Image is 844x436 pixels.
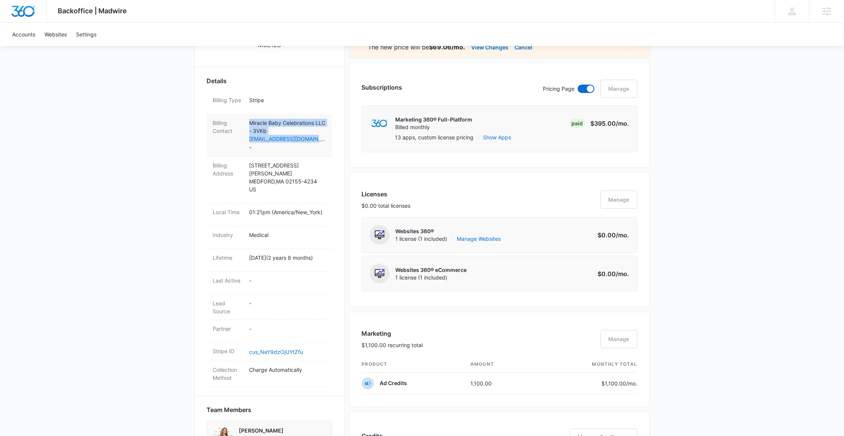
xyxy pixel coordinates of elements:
p: 13 apps, custom license pricing [395,133,474,141]
dt: Lifetime [213,254,243,262]
a: Settings [71,23,101,46]
p: Stripe [249,96,326,104]
p: $1,100.00 recurring total [362,341,423,349]
span: /mo. [616,270,629,278]
div: Stripe IDcus_NeY9dzOjUYtZfu [207,343,332,362]
dt: Collection Method [213,366,243,382]
a: Accounts [8,23,40,46]
dt: Industry [213,231,243,239]
div: Billing ContactMiracle Baby Celebrations LLC - 3VKb[EMAIL_ADDRESS][DOMAIN_NAME]- [207,114,332,157]
p: Medical [249,231,326,239]
span: Team Members [207,406,252,415]
dt: Billing Type [213,96,243,104]
p: [PERSON_NAME] [239,427,326,435]
dt: Partner [213,325,243,333]
span: 1 license (1 included) [396,274,467,281]
dt: Billing Address [213,161,243,177]
p: $0.00 [594,231,629,240]
td: 1,100.00 [464,373,535,395]
div: Lead Source- [207,295,332,320]
dt: Lead Source [213,299,243,315]
div: Billing TypeStripe [207,92,332,114]
h3: Marketing [362,329,423,338]
h3: Subscriptions [362,83,402,92]
th: monthly total [536,357,637,373]
span: Details [207,76,227,85]
h3: Licenses [362,190,411,199]
div: Paid [570,119,585,128]
div: Billing Address[STREET_ADDRESS][PERSON_NAME]MEDFORD,MA 02155-4234US [207,157,332,204]
button: View Changes [472,43,509,52]
p: Miracle Baby Celebrations LLC - 3VKb [249,119,326,135]
button: Cancel [515,43,533,52]
div: Lifetime[DATE](2 years 8 months) [207,249,332,272]
div: IndustryMedical [207,226,332,249]
div: Partner- [207,320,332,343]
button: Show Apps [483,133,511,141]
span: /mo. [626,381,637,387]
dd: - [249,119,326,152]
p: - [249,299,326,307]
dt: Billing Contact [213,119,243,135]
p: Charge Automatically [249,366,326,374]
dt: Local Time [213,208,243,216]
div: Last Active- [207,272,332,295]
strong: $69.06/mo. [429,43,465,51]
span: /mo. [616,231,629,239]
a: cus_NeY9dzOjUYtZfu [249,349,303,355]
span: Backoffice | Madwire [58,7,127,15]
p: $1,100.00 [602,380,637,388]
p: $0.00 [594,269,629,278]
a: [EMAIL_ADDRESS][DOMAIN_NAME] [249,135,326,143]
p: $0.00 total licenses [362,202,411,210]
p: Websites 360® [396,227,501,235]
dt: Stripe ID [213,348,243,355]
p: $395.00 [591,119,629,128]
p: [STREET_ADDRESS][PERSON_NAME] MEDFORD , MA 02155-4234 US [249,161,326,193]
p: The new price will be [368,43,465,52]
p: Websites 360® eCommerce [396,266,467,274]
a: Websites [40,23,71,46]
p: - [249,325,326,333]
p: 01:21pm ( America/New_York ) [249,208,326,216]
th: amount [464,357,535,373]
p: Pricing Page [543,85,575,93]
div: Local Time01:21pm (America/New_York) [207,204,332,226]
p: - [249,276,326,284]
p: Billed monthly [396,123,473,131]
span: /mo. [616,120,629,127]
p: [DATE] ( 2 years 8 months ) [249,254,326,262]
span: 1 license (1 included) [396,235,501,243]
div: Collection MethodCharge Automatically [207,362,332,387]
p: Marketing 360® Full-Platform [396,116,473,123]
a: Manage Websites [457,235,501,243]
img: marketing360Logo [371,120,388,128]
th: product [362,357,465,373]
p: Ad Credits [380,380,407,387]
dt: Last Active [213,276,243,284]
